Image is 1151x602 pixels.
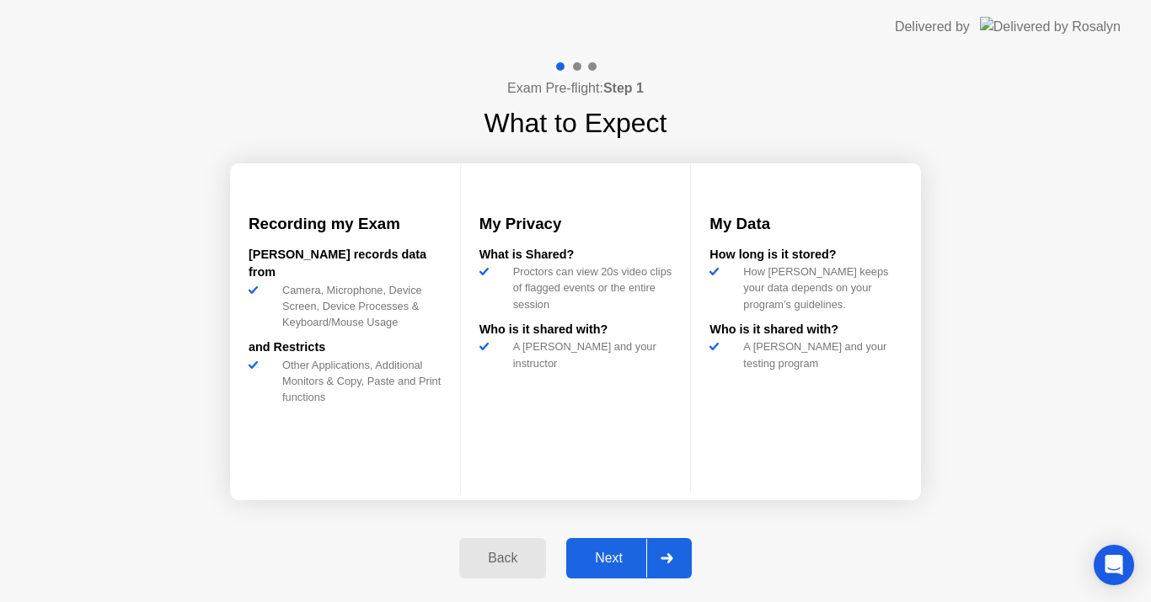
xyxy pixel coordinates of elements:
b: Step 1 [603,81,644,95]
div: Other Applications, Additional Monitors & Copy, Paste and Print functions [276,357,442,406]
div: Who is it shared with? [709,321,902,339]
div: How long is it stored? [709,246,902,264]
div: Proctors can view 20s video clips of flagged events or the entire session [506,264,672,312]
img: Delivered by Rosalyn [980,17,1121,36]
div: Next [571,551,646,566]
div: Camera, Microphone, Device Screen, Device Processes & Keyboard/Mouse Usage [276,282,442,331]
div: Delivered by [895,17,970,37]
button: Back [459,538,546,578]
div: Open Intercom Messenger [1094,545,1134,585]
h1: What to Expect [484,103,667,143]
div: What is Shared? [479,246,672,264]
h3: My Privacy [479,212,672,236]
div: A [PERSON_NAME] and your testing program [736,338,902,370]
div: Back [464,551,541,566]
div: How [PERSON_NAME] keeps your data depends on your program’s guidelines. [736,264,902,312]
div: and Restricts [249,338,442,357]
button: Next [566,538,692,578]
h4: Exam Pre-flight: [507,78,644,99]
h3: Recording my Exam [249,212,442,236]
div: [PERSON_NAME] records data from [249,246,442,282]
h3: My Data [709,212,902,236]
div: Who is it shared with? [479,321,672,339]
div: A [PERSON_NAME] and your instructor [506,338,672,370]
